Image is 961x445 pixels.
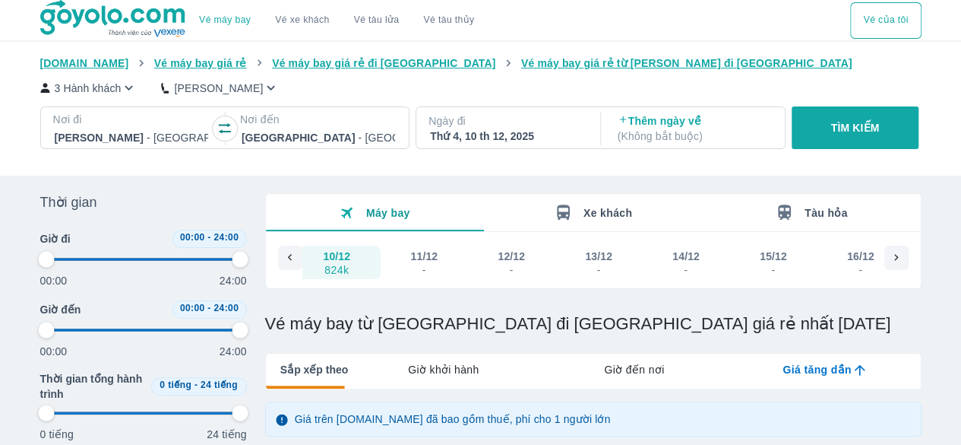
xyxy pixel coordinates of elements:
span: Giờ đến [40,302,81,317]
nav: breadcrumb [40,56,921,71]
span: Giá tăng dần [782,362,851,377]
div: - [411,264,437,276]
span: Thời gian [40,193,97,211]
div: - [760,264,786,276]
p: [PERSON_NAME] [174,81,263,96]
span: Thời gian tổng hành trình [40,371,145,402]
div: 13/12 [585,249,612,264]
p: Thêm ngày về [618,113,771,144]
div: lab API tabs example [348,354,920,386]
div: - [673,264,699,276]
p: 24 tiếng [207,427,246,442]
div: choose transportation mode [187,2,486,39]
span: Vé máy bay giá rẻ từ [PERSON_NAME] đi [GEOGRAPHIC_DATA] [521,57,852,69]
button: Vé của tôi [850,2,921,39]
span: - [207,303,210,313]
span: 0 tiếng [160,380,191,390]
span: 00:00 [180,232,205,243]
span: 24:00 [213,232,239,243]
p: Nơi đi [53,112,210,127]
p: 3 Hành khách [55,81,122,96]
button: Vé tàu thủy [411,2,486,39]
span: 00:00 [180,303,205,313]
div: 10/12 [323,249,350,264]
div: - [498,264,524,276]
a: Vé xe khách [275,14,329,26]
span: Vé máy bay giá rẻ [154,57,247,69]
div: 11/12 [410,249,438,264]
p: 00:00 [40,344,68,359]
div: 15/12 [760,249,787,264]
div: 824k [324,264,349,276]
p: Nơi đến [240,112,397,127]
p: 24:00 [220,273,247,288]
h1: Vé máy bay từ [GEOGRAPHIC_DATA] đi [GEOGRAPHIC_DATA] giá rẻ nhất [DATE] [265,313,921,335]
a: Vé máy bay [199,14,251,26]
span: 24 tiếng [201,380,238,390]
span: Xe khách [583,207,632,219]
p: 24:00 [220,344,247,359]
span: [DOMAIN_NAME] [40,57,129,69]
p: Ngày đi [428,113,585,129]
div: 14/12 [672,249,700,264]
div: - [848,264,874,276]
span: Vé máy bay giá rẻ đi [GEOGRAPHIC_DATA] [272,57,495,69]
p: TÌM KIẾM [831,120,880,135]
span: Sắp xếp theo [280,362,349,377]
div: choose transportation mode [850,2,921,39]
div: 16/12 [847,249,874,264]
span: Giờ đi [40,231,71,246]
button: 3 Hành khách [40,80,138,96]
span: 24:00 [213,303,239,313]
a: Vé tàu lửa [342,2,412,39]
button: TÌM KIẾM [792,106,918,149]
span: - [194,380,198,390]
span: - [207,232,210,243]
span: Máy bay [366,207,410,219]
span: Giờ đến nơi [604,362,664,377]
button: [PERSON_NAME] [161,80,279,96]
div: Thứ 4, 10 th 12, 2025 [430,129,583,144]
p: 0 tiếng [40,427,74,442]
span: Tàu hỏa [805,207,848,219]
p: Giá trên [DOMAIN_NAME] đã bao gồm thuế, phí cho 1 người lớn [295,412,611,427]
div: 12/12 [498,249,525,264]
p: ( Không bắt buộc ) [618,129,771,144]
p: 00:00 [40,273,68,288]
div: - [586,264,612,276]
span: Giờ khởi hành [408,362,479,377]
